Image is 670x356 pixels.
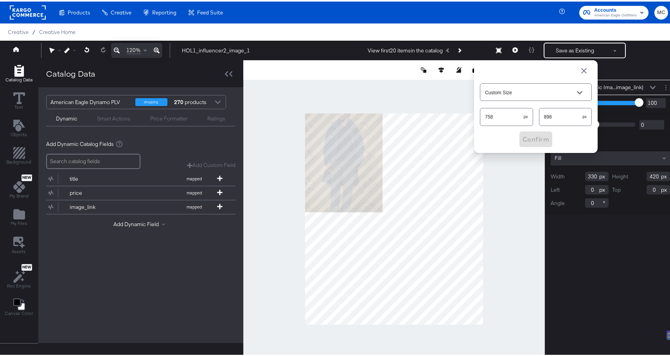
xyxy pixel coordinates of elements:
input: Height [539,104,583,120]
div: View first 20 items in the catalog [368,45,443,53]
span: Creative [8,27,29,34]
button: Add Custom Field [187,160,235,167]
div: title [70,174,126,181]
span: Objects [11,130,27,136]
span: px [582,113,587,118]
label: Width [551,171,565,179]
span: 120% [127,45,141,52]
input: Width [480,104,524,120]
button: Add Rectangle [2,144,36,166]
span: mapped [173,203,216,208]
button: Assets [7,233,31,255]
button: Add Rectangle [1,61,37,84]
div: price [70,188,126,195]
button: Layer Options [662,82,670,90]
span: px [524,113,528,118]
div: products [173,94,197,107]
span: / [29,27,39,34]
div: Smart Actions [97,113,131,121]
button: AccountsAmerican Eagle Outfitters [579,4,648,18]
button: Next Product [454,42,465,56]
button: NewMy Brand [5,171,33,200]
span: mapped [173,189,216,194]
div: pricemapped [46,185,235,198]
span: mapped [173,174,216,180]
span: Add Dynamic Catalog Fields [46,139,114,146]
button: pricemapped [46,185,226,198]
button: Copy image [472,65,480,72]
button: Text [9,89,30,111]
strong: 270 [173,94,185,107]
span: American Eagle Outfitters [594,11,637,17]
button: titlemapped [46,171,226,184]
div: image_linkmapped [46,199,235,212]
div: Ratings [207,113,225,121]
div: American Eagle Dynamo PLV [50,94,129,107]
button: Add Dynamic Field [113,219,168,227]
span: Background [7,157,32,164]
button: Add Text [6,116,32,138]
span: Rec Engine [7,281,31,288]
button: Add Files [6,205,32,228]
button: image_linkmapped [46,199,226,212]
button: Dynamic Ima...image_link) [573,82,644,90]
div: shopping [135,97,167,104]
button: Open [574,85,586,97]
label: Angle [551,198,565,205]
label: Height [613,171,629,179]
div: Image fill setting [551,140,670,147]
span: Fill [555,153,561,160]
span: Creative [111,8,131,14]
div: Dynamic Ima...image_link) [581,82,643,90]
label: Top [613,185,621,192]
span: Catalog Data [5,75,32,81]
span: Assets [12,247,26,253]
label: Left [551,185,560,192]
button: Save as Existing [544,42,605,56]
div: Dynamic [56,113,77,121]
svg: Copy image [472,66,478,71]
span: Canvas Color [5,309,33,315]
div: titlemapped [46,171,235,184]
span: Accounts [594,5,637,13]
span: My Brand [9,191,29,198]
span: Text [15,102,23,109]
button: MC [654,4,668,18]
span: Feed Suite [197,8,223,14]
input: Search catalog fields [46,152,140,167]
div: Price Formatter [150,113,188,121]
div: image_link [70,202,126,209]
div: Catalog Data [46,67,95,78]
span: My Files [11,219,27,225]
button: NewRec Engine [2,261,36,290]
span: Reporting [152,8,176,14]
span: MC [657,7,665,16]
a: Creative Home [39,27,75,34]
span: New [22,263,32,268]
span: New [22,174,32,179]
span: Products [68,8,90,14]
